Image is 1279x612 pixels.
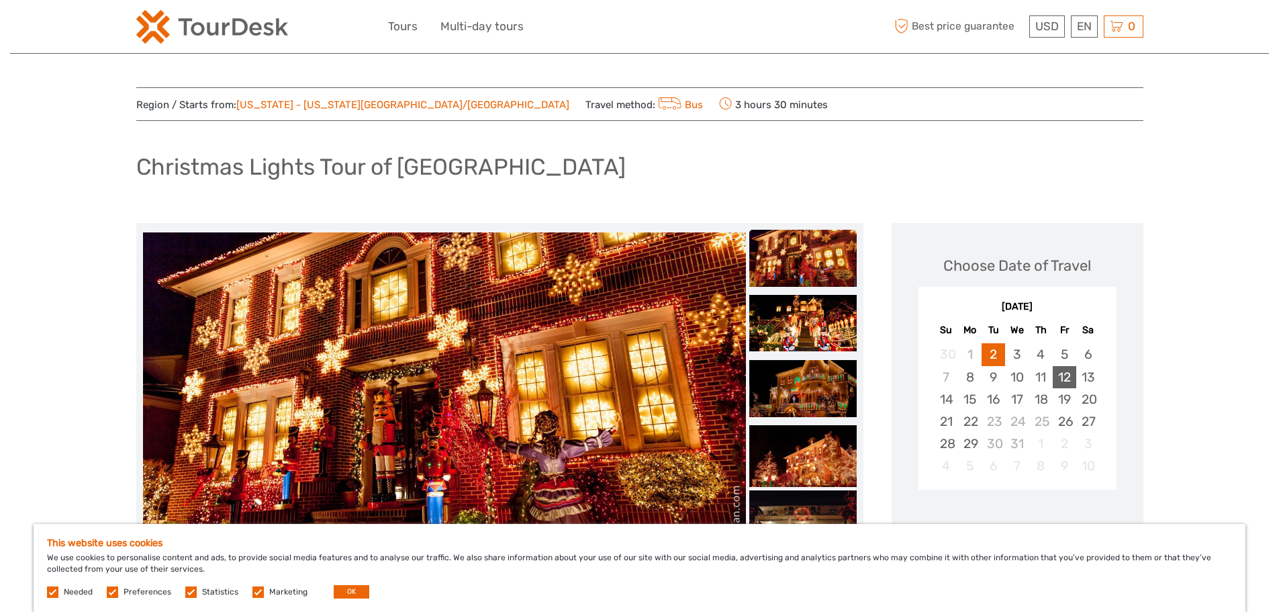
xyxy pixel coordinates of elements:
div: Choose Tuesday, December 2nd, 2025 [982,343,1005,365]
div: Choose Friday, December 5th, 2025 [1053,343,1076,365]
img: 0d581eca14514aabb889ca01b670c569.jpg [749,490,857,559]
div: Sa [1076,321,1100,339]
div: Su [935,321,958,339]
span: Best price guarantee [892,15,1026,38]
button: OK [334,585,369,599]
div: Choose Thursday, December 18th, 2025 [1029,388,1053,410]
div: Not available Wednesday, January 7th, 2026 [1005,455,1029,477]
div: Not available Tuesday, December 23rd, 2025 [982,410,1005,433]
div: Mo [958,321,982,339]
div: Choose Sunday, December 14th, 2025 [935,388,958,410]
img: 0ac229658c0044aaa437f555043cd0b5.jpg [749,295,857,351]
div: Not available Saturday, January 10th, 2026 [1076,455,1100,477]
div: Choose Saturday, December 13th, 2025 [1076,366,1100,388]
div: Choose Monday, December 29th, 2025 [958,433,982,455]
div: Choose Tuesday, December 9th, 2025 [982,366,1005,388]
img: 517be0f39c2d49f0b5291a1a27f41d2d.jpg [749,360,857,417]
div: Not available Sunday, November 30th, 2025 [935,343,958,365]
div: Choose Sunday, December 21st, 2025 [935,410,958,433]
a: [US_STATE] - [US_STATE][GEOGRAPHIC_DATA]/[GEOGRAPHIC_DATA] [236,99,569,111]
div: Not available Monday, December 1st, 2025 [958,343,982,365]
div: Choose Sunday, December 28th, 2025 [935,433,958,455]
div: Choose Wednesday, December 17th, 2025 [1005,388,1029,410]
div: Not available Saturday, January 3rd, 2026 [1076,433,1100,455]
div: Th [1029,321,1053,339]
div: Not available Tuesday, December 30th, 2025 [982,433,1005,455]
span: 0 [1126,19,1137,33]
div: Not available Thursday, January 1st, 2026 [1029,433,1053,455]
div: Choose Saturday, December 27th, 2025 [1076,410,1100,433]
button: Open LiveChat chat widget [154,21,171,37]
div: Not available Wednesday, December 31st, 2025 [1005,433,1029,455]
div: Choose Monday, December 22nd, 2025 [958,410,982,433]
div: We [1005,321,1029,339]
div: Choose Monday, December 8th, 2025 [958,366,982,388]
div: Choose Friday, December 19th, 2025 [1053,388,1076,410]
div: Choose Friday, December 26th, 2025 [1053,410,1076,433]
h5: This website uses cookies [47,537,1232,549]
label: Marketing [269,586,307,598]
label: Preferences [124,586,171,598]
div: We use cookies to personalise content and ads, to provide social media features and to analyse ou... [34,524,1245,612]
img: f21ef4beff16408a98f3bfdc241a031b.jpg [749,230,857,286]
div: Not available Sunday, December 7th, 2025 [935,366,958,388]
div: Choose Wednesday, December 10th, 2025 [1005,366,1029,388]
div: Fr [1053,321,1076,339]
div: Choose Friday, December 12th, 2025 [1053,366,1076,388]
div: Choose Saturday, December 6th, 2025 [1076,343,1100,365]
label: Needed [64,586,93,598]
h1: Christmas Lights Tour of [GEOGRAPHIC_DATA] [136,153,626,181]
div: Choose Date of Travel [943,255,1091,276]
div: Not available Wednesday, December 24th, 2025 [1005,410,1029,433]
div: Choose Tuesday, December 16th, 2025 [982,388,1005,410]
div: Not available Thursday, January 8th, 2026 [1029,455,1053,477]
div: Choose Thursday, December 11th, 2025 [1029,366,1053,388]
label: Statistics [202,586,238,598]
a: Tours [388,17,418,36]
div: [DATE] [918,300,1117,314]
a: Bus [655,99,704,111]
div: Choose Monday, December 15th, 2025 [958,388,982,410]
img: 2254-3441b4b5-4e5f-4d00-b396-31f1d84a6ebf_logo_small.png [136,10,288,44]
div: Choose Saturday, December 20th, 2025 [1076,388,1100,410]
div: EN [1071,15,1098,38]
div: month 2025-12 [922,343,1112,477]
div: Not available Friday, January 9th, 2026 [1053,455,1076,477]
div: Not available Monday, January 5th, 2026 [958,455,982,477]
span: Travel method: [585,95,704,114]
div: Choose Wednesday, December 3rd, 2025 [1005,343,1029,365]
a: Multi-day tours [440,17,524,36]
img: 820ae228b7e54abb86feac2c8b778436.jpg [749,425,857,506]
div: Not available Thursday, December 25th, 2025 [1029,410,1053,433]
img: f21ef4beff16408a98f3bfdc241a031b.jpg [143,232,746,550]
span: 3 hours 30 minutes [719,95,828,114]
div: Choose Thursday, December 4th, 2025 [1029,343,1053,365]
p: We're away right now. Please check back later! [19,24,152,34]
div: Not available Tuesday, January 6th, 2026 [982,455,1005,477]
div: Tu [982,321,1005,339]
span: Region / Starts from: [136,98,569,112]
div: Not available Friday, January 2nd, 2026 [1053,433,1076,455]
span: USD [1035,19,1059,33]
div: Not available Sunday, January 4th, 2026 [935,455,958,477]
